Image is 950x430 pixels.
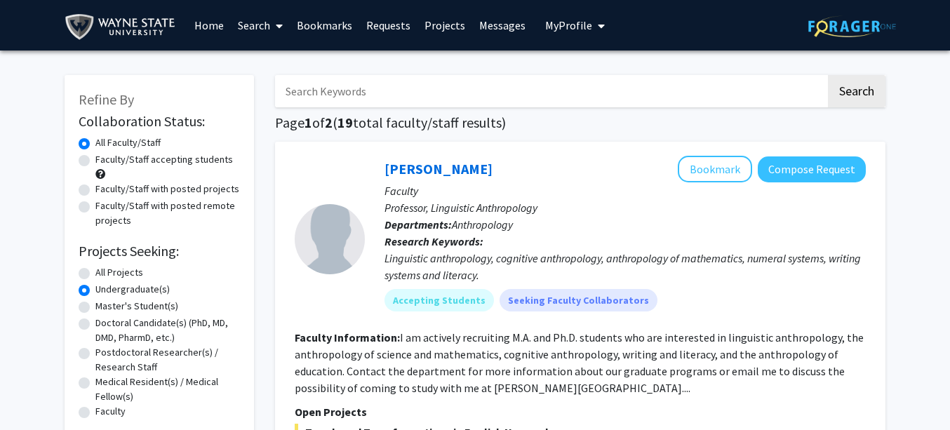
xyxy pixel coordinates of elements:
[95,404,126,419] label: Faculty
[417,1,472,50] a: Projects
[275,114,885,131] h1: Page of ( total faculty/staff results)
[890,367,939,419] iframe: Chat
[452,217,513,231] span: Anthropology
[95,375,240,404] label: Medical Resident(s) / Medical Fellow(s)
[678,156,752,182] button: Add Stephen Chrisomalis to Bookmarks
[95,152,233,167] label: Faculty/Staff accepting students
[95,282,170,297] label: Undergraduate(s)
[305,114,312,131] span: 1
[384,289,494,311] mat-chip: Accepting Students
[384,250,866,283] div: Linguistic anthropology, cognitive anthropology, anthropology of mathematics, numeral systems, wr...
[295,403,866,420] p: Open Projects
[290,1,359,50] a: Bookmarks
[295,330,864,395] fg-read-more: I am actively recruiting M.A. and Ph.D. students who are interested in linguistic anthropology, t...
[337,114,353,131] span: 19
[472,1,533,50] a: Messages
[384,217,452,231] b: Departments:
[95,135,161,150] label: All Faculty/Staff
[79,90,134,108] span: Refine By
[384,199,866,216] p: Professor, Linguistic Anthropology
[828,75,885,107] button: Search
[95,265,143,280] label: All Projects
[65,11,182,43] img: Wayne State University Logo
[95,316,240,345] label: Doctoral Candidate(s) (PhD, MD, DMD, PharmD, etc.)
[500,289,657,311] mat-chip: Seeking Faculty Collaborators
[95,182,239,196] label: Faculty/Staff with posted projects
[95,345,240,375] label: Postdoctoral Researcher(s) / Research Staff
[79,243,240,260] h2: Projects Seeking:
[295,330,400,344] b: Faculty Information:
[808,15,896,37] img: ForagerOne Logo
[384,234,483,248] b: Research Keywords:
[359,1,417,50] a: Requests
[231,1,290,50] a: Search
[187,1,231,50] a: Home
[758,156,866,182] button: Compose Request to Stephen Chrisomalis
[95,199,240,228] label: Faculty/Staff with posted remote projects
[79,113,240,130] h2: Collaboration Status:
[384,182,866,199] p: Faculty
[325,114,333,131] span: 2
[95,299,178,314] label: Master's Student(s)
[545,18,592,32] span: My Profile
[275,75,826,107] input: Search Keywords
[384,160,493,177] a: [PERSON_NAME]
